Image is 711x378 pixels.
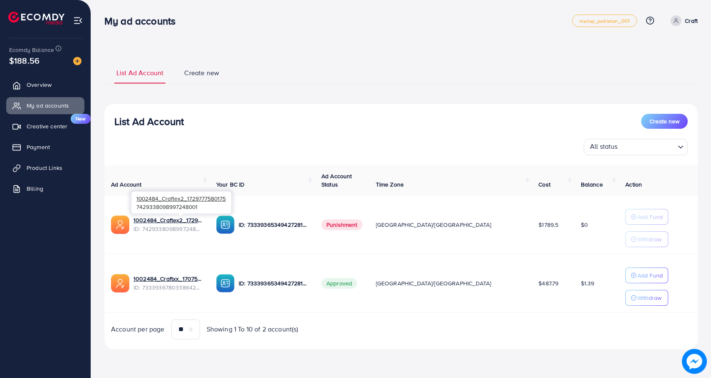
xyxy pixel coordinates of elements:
[239,278,308,288] p: ID: 7333936534942728193
[620,140,674,153] input: Search for option
[133,275,203,292] div: <span class='underline'>1002484_Craftxx_1707565240848</span></br>7333936780338642945
[538,180,551,189] span: Cost
[73,16,83,25] img: menu
[625,290,668,306] button: Withdraw
[27,143,50,151] span: Payment
[682,349,707,374] img: image
[667,15,698,26] a: Craft
[111,216,129,234] img: ic-ads-acc.e4c84228.svg
[6,160,84,176] a: Product Links
[116,68,163,78] span: List Ad Account
[584,139,688,155] div: Search for option
[136,194,226,202] span: 1002484_Craftex2_1729777580175
[637,270,663,280] p: Add Fund
[581,279,595,287] span: $1.39
[207,324,299,334] span: Showing 1 To 10 of 2 account(s)
[133,216,203,224] a: 1002484_Craftex2_1729777580175
[376,221,491,229] span: [GEOGRAPHIC_DATA]/[GEOGRAPHIC_DATA]
[581,180,603,189] span: Balance
[8,51,40,71] span: $188.56
[8,12,64,25] img: logo
[216,180,245,189] span: Your BC ID
[27,122,67,130] span: Creative center
[649,117,679,125] span: Create new
[588,140,620,153] span: All status
[6,139,84,155] a: Payment
[572,15,637,27] a: metap_pakistan_001
[133,225,203,233] span: ID: 7429338098997248001
[6,118,84,135] a: Creative centerNew
[321,219,363,230] span: Punishment
[625,180,642,189] span: Action
[27,164,62,172] span: Product Links
[6,97,84,114] a: My ad accounts
[625,231,668,247] button: Withdraw
[216,216,235,234] img: ic-ba-acc.ded83a64.svg
[9,46,54,54] span: Ecomdy Balance
[538,221,558,229] span: $1789.5
[579,18,630,24] span: metap_pakistan_001
[184,68,219,78] span: Create new
[133,275,203,283] a: 1002484_Craftxx_1707565240848
[131,191,231,214] div: 7429338098997248001
[114,115,184,128] h3: List Ad Account
[685,16,698,26] p: Craft
[538,279,558,287] span: $487.79
[321,278,357,289] span: Approved
[133,283,203,292] span: ID: 7333936780338642945
[111,180,142,189] span: Ad Account
[216,274,235,292] img: ic-ba-acc.ded83a64.svg
[637,212,663,222] p: Add Fund
[6,76,84,93] a: Overview
[376,279,491,287] span: [GEOGRAPHIC_DATA]/[GEOGRAPHIC_DATA]
[239,220,308,230] p: ID: 7333936534942728193
[641,114,688,129] button: Create new
[321,172,352,189] span: Ad Account Status
[71,114,91,124] span: New
[637,293,662,303] p: Withdraw
[27,81,52,89] span: Overview
[6,180,84,197] a: Billing
[625,268,668,283] button: Add Fund
[637,234,662,244] p: Withdraw
[104,15,182,27] h3: My ad accounts
[581,221,588,229] span: $0
[27,184,43,193] span: Billing
[27,101,69,110] span: My ad accounts
[111,274,129,292] img: ic-ads-acc.e4c84228.svg
[625,209,668,225] button: Add Fund
[376,180,404,189] span: Time Zone
[73,57,81,65] img: image
[111,324,165,334] span: Account per page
